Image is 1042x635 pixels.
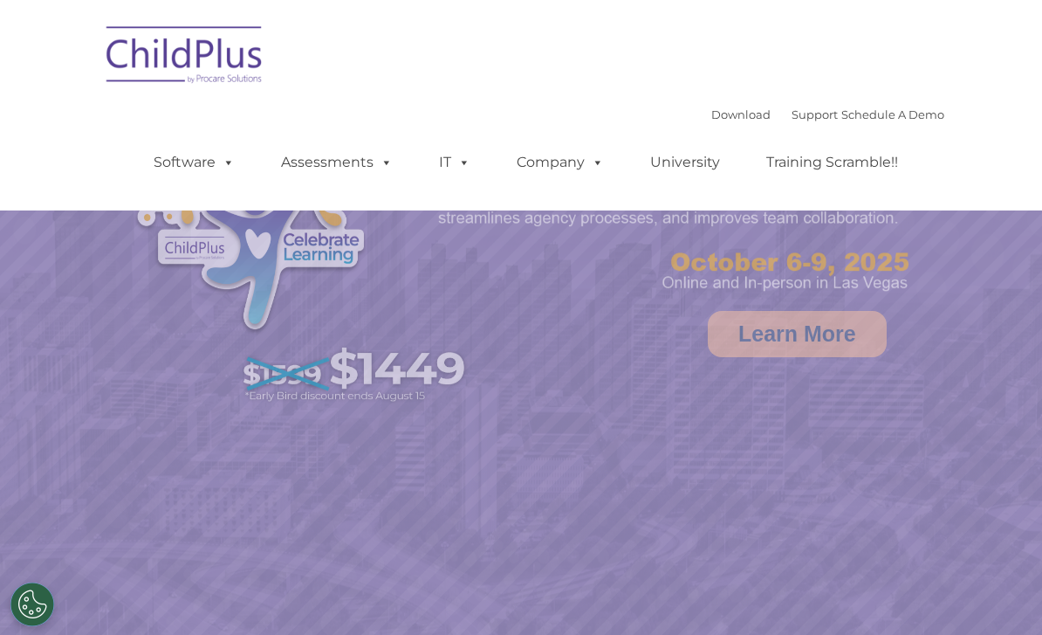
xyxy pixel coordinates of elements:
[136,145,252,180] a: Software
[633,145,737,180] a: University
[711,107,944,121] font: |
[708,311,887,357] a: Learn More
[98,14,272,101] img: ChildPlus by Procare Solutions
[841,107,944,121] a: Schedule A Demo
[422,145,488,180] a: IT
[711,107,771,121] a: Download
[499,145,621,180] a: Company
[10,583,54,626] button: Cookies Settings
[749,145,915,180] a: Training Scramble!!
[264,145,410,180] a: Assessments
[792,107,838,121] a: Support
